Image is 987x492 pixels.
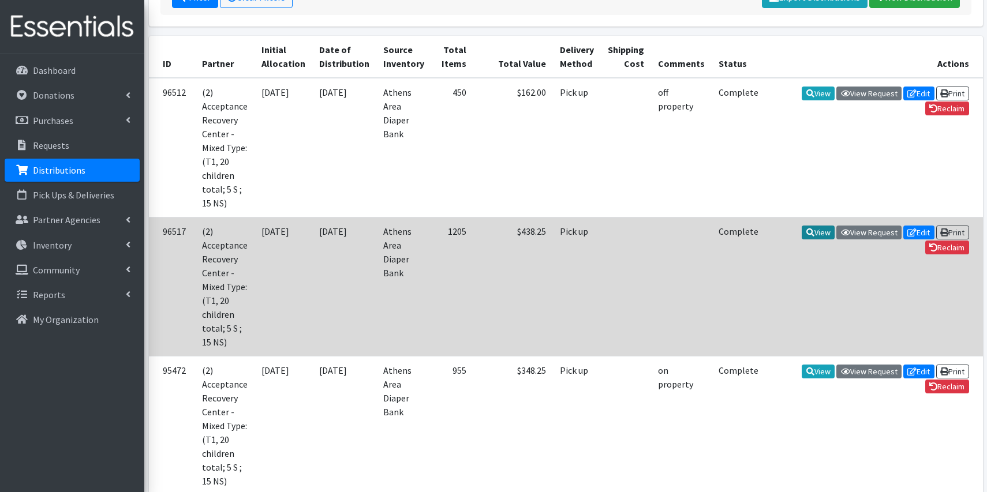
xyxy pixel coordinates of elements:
[712,78,765,217] td: Complete
[925,241,969,254] a: Reclaim
[5,258,140,281] a: Community
[195,36,255,78] th: Partner
[376,78,431,217] td: Athens Area Diaper Bank
[33,164,85,176] p: Distributions
[802,87,835,100] a: View
[5,84,140,107] a: Donations
[5,109,140,132] a: Purchases
[33,65,76,76] p: Dashboard
[925,380,969,393] a: Reclaim
[376,217,431,356] td: Athens Area Diaper Bank
[836,87,902,100] a: View Request
[903,365,934,378] a: Edit
[33,89,74,101] p: Donations
[5,234,140,257] a: Inventory
[33,115,73,126] p: Purchases
[33,239,72,251] p: Inventory
[553,78,601,217] td: Pick up
[33,140,69,151] p: Requests
[5,283,140,306] a: Reports
[149,217,195,356] td: 96517
[802,226,835,239] a: View
[33,314,99,325] p: My Organization
[936,87,969,100] a: Print
[5,308,140,331] a: My Organization
[376,36,431,78] th: Source Inventory
[903,87,934,100] a: Edit
[553,217,601,356] td: Pick up
[5,59,140,82] a: Dashboard
[312,217,376,356] td: [DATE]
[936,365,969,378] a: Print
[473,217,553,356] td: $438.25
[925,102,969,115] a: Reclaim
[255,78,312,217] td: [DATE]
[431,217,473,356] td: 1205
[836,226,902,239] a: View Request
[33,189,114,201] p: Pick Ups & Deliveries
[33,289,65,301] p: Reports
[651,36,712,78] th: Comments
[712,217,765,356] td: Complete
[33,264,80,276] p: Community
[5,134,140,157] a: Requests
[33,214,100,226] p: Partner Agencies
[712,36,765,78] th: Status
[802,365,835,378] a: View
[936,226,969,239] a: Print
[5,7,140,46] img: HumanEssentials
[431,78,473,217] td: 450
[312,78,376,217] td: [DATE]
[473,78,553,217] td: $162.00
[473,36,553,78] th: Total Value
[553,36,601,78] th: Delivery Method
[149,36,195,78] th: ID
[255,217,312,356] td: [DATE]
[195,78,255,217] td: (2) Acceptance Recovery Center - Mixed Type: (T1, 20 children total; 5 S ; 15 NS)
[149,78,195,217] td: 96512
[5,159,140,182] a: Distributions
[601,36,651,78] th: Shipping Cost
[195,217,255,356] td: (2) Acceptance Recovery Center - Mixed Type: (T1, 20 children total; 5 S ; 15 NS)
[5,183,140,206] a: Pick Ups & Deliveries
[255,36,312,78] th: Initial Allocation
[765,36,983,78] th: Actions
[431,36,473,78] th: Total Items
[5,208,140,231] a: Partner Agencies
[651,78,712,217] td: off property
[312,36,376,78] th: Date of Distribution
[836,365,902,378] a: View Request
[903,226,934,239] a: Edit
